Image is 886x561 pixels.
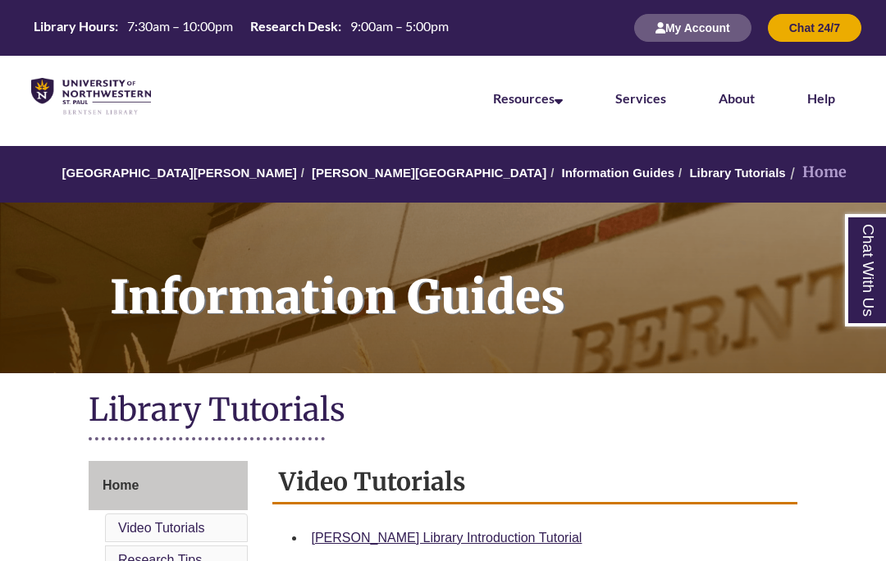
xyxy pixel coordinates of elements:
a: Hours Today [27,17,455,39]
h1: Information Guides [92,203,886,352]
button: Chat 24/7 [768,14,861,42]
a: Chat 24/7 [768,21,861,34]
h1: Library Tutorials [89,390,797,433]
a: Services [615,90,666,106]
a: Information Guides [562,166,675,180]
a: [PERSON_NAME][GEOGRAPHIC_DATA] [312,166,546,180]
th: Library Hours: [27,17,121,35]
a: [GEOGRAPHIC_DATA][PERSON_NAME] [62,166,297,180]
a: About [719,90,755,106]
a: Help [807,90,835,106]
span: 9:00am – 5:00pm [350,18,449,34]
img: UNWSP Library Logo [31,78,151,116]
span: 7:30am – 10:00pm [127,18,233,34]
a: Resources [493,90,563,106]
h2: Video Tutorials [272,461,798,504]
th: Research Desk: [244,17,344,35]
a: My Account [634,21,751,34]
a: Video Tutorials [118,521,205,535]
table: Hours Today [27,17,455,38]
button: My Account [634,14,751,42]
span: Home [103,478,139,492]
a: [PERSON_NAME] Library Introduction Tutorial [312,531,582,545]
a: Home [89,461,248,510]
li: Home [786,161,847,185]
a: Library Tutorials [689,166,785,180]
